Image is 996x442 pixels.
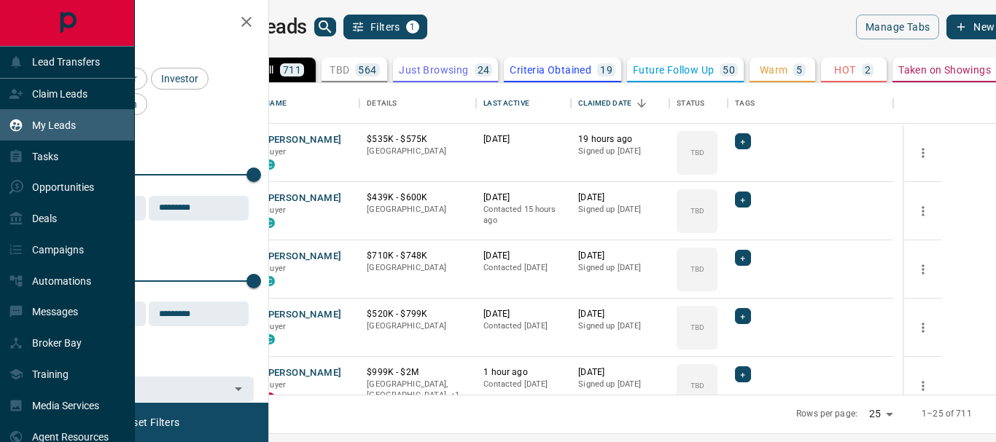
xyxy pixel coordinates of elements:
button: more [912,375,934,397]
p: Signed up [DATE] [578,262,662,274]
p: [DATE] [483,192,564,204]
div: condos.ca [265,276,275,286]
button: [PERSON_NAME] [265,308,341,322]
p: [DATE] [483,133,564,146]
p: [DATE] [578,366,662,379]
p: TBD [690,322,704,333]
p: [DATE] [578,308,662,320]
p: 711 [283,65,301,75]
p: HOT [834,65,855,75]
p: Burlington [367,379,469,401]
div: Status [669,83,728,124]
p: [GEOGRAPHIC_DATA] [367,262,469,274]
span: + [740,309,745,323]
button: search button [314,17,336,36]
p: Contacted [DATE] [483,262,564,274]
div: Name [265,83,287,124]
button: Sort [631,93,652,114]
p: Contacted [DATE] [483,379,564,390]
div: Details [367,83,397,124]
p: 19 hours ago [578,133,662,146]
div: + [735,192,750,208]
button: Filters1 [343,15,427,39]
p: $520K - $799K [367,308,469,320]
p: 5 [796,65,802,75]
h2: Filters [47,15,254,32]
button: more [912,259,934,280]
p: $999K - $2M [367,366,469,379]
button: [PERSON_NAME] [265,192,341,205]
span: 1 [408,22,418,32]
button: more [912,142,934,164]
div: + [735,366,750,382]
div: condos.ca [265,159,275,170]
p: [GEOGRAPHIC_DATA] [367,146,469,157]
div: condos.ca [265,218,275,228]
button: Manage Tabs [856,15,939,39]
div: Claimed Date [571,83,669,124]
p: Taken on Showings [898,65,991,75]
div: condos.ca [265,334,275,344]
p: [DATE] [578,250,662,262]
p: $710K - $748K [367,250,469,262]
p: Signed up [DATE] [578,146,662,157]
p: [DATE] [483,250,564,262]
p: Just Browsing [399,65,468,75]
div: Name [257,83,359,124]
p: [GEOGRAPHIC_DATA] [367,204,469,216]
div: Tags [728,83,893,124]
span: + [740,192,745,207]
p: Signed up [DATE] [578,204,662,216]
p: Rows per page: [796,408,857,420]
button: more [912,317,934,339]
p: 1–25 of 711 [922,408,971,420]
p: $439K - $600K [367,192,469,204]
button: [PERSON_NAME] [265,366,341,380]
p: TBD [330,65,349,75]
p: 24 [478,65,490,75]
span: + [740,367,745,382]
div: + [735,250,750,266]
div: + [735,308,750,324]
p: TBD [690,380,704,391]
span: Buyer [265,147,286,157]
button: Open [228,379,249,399]
p: TBD [690,264,704,275]
p: [DATE] [483,308,564,320]
p: 564 [358,65,376,75]
span: Buyer [265,322,286,331]
p: TBD [690,147,704,158]
p: 19 [600,65,612,75]
p: $535K - $575K [367,133,469,146]
span: Buyer [265,205,286,215]
div: Investor [151,68,209,90]
p: TBD [690,205,704,216]
div: property.ca [265,392,275,403]
p: [DATE] [578,192,662,204]
div: 25 [863,403,898,425]
p: 50 [723,65,735,75]
span: Buyer [265,264,286,273]
p: [GEOGRAPHIC_DATA] [367,320,469,332]
span: Investor [156,73,203,84]
div: Tags [735,83,755,124]
span: Buyer [265,380,286,390]
p: Warm [760,65,788,75]
p: Contacted 15 hours ago [483,204,564,226]
div: Claimed Date [578,83,631,124]
span: + [740,134,745,149]
p: 2 [865,65,871,75]
div: + [735,133,750,149]
p: Future Follow Up [633,65,714,75]
button: more [912,200,934,222]
div: Last Active [483,83,529,124]
button: Reset Filters [111,410,189,435]
p: Signed up [DATE] [578,379,662,390]
div: Details [359,83,476,124]
div: Last Active [476,83,571,124]
p: Criteria Obtained [510,65,591,75]
p: Contacted [DATE] [483,320,564,332]
p: Signed up [DATE] [578,320,662,332]
button: [PERSON_NAME] [265,133,341,147]
p: 1 hour ago [483,366,564,379]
